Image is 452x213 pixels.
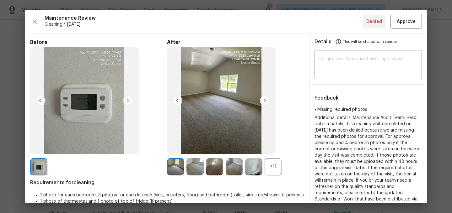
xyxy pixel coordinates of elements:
[45,15,363,21] span: Maintenance Review
[30,39,167,45] span: Before
[315,34,331,49] span: Details
[45,21,363,28] span: Cleaning * [DATE]
[260,96,270,106] img: right-chevron-button-url
[40,198,304,205] li: 1 photo of thermostat and 1 photo of top of fridge (if present)
[315,107,367,112] span: • Missing required photos
[343,34,397,49] span: This will be shared with vendor
[315,96,339,101] span: Feedback
[172,96,182,106] img: left-chevron-button-url
[397,18,416,26] span: Approve
[123,96,133,106] img: right-chevron-button-url
[265,158,282,175] div: +11
[167,39,304,45] span: After
[30,179,304,186] span: Requirements for cleaning
[35,96,46,106] img: left-chevron-button-url
[390,15,422,29] button: Approve
[40,192,304,198] li: 1 photo for each bedroom, 3 photos for each kitchen (sink, counters, floor) and bathroom (toilet,...
[315,116,420,208] span: Additional details: Maintenance Audit Team: Hello! Unfortunately, this cleaning visit completed o...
